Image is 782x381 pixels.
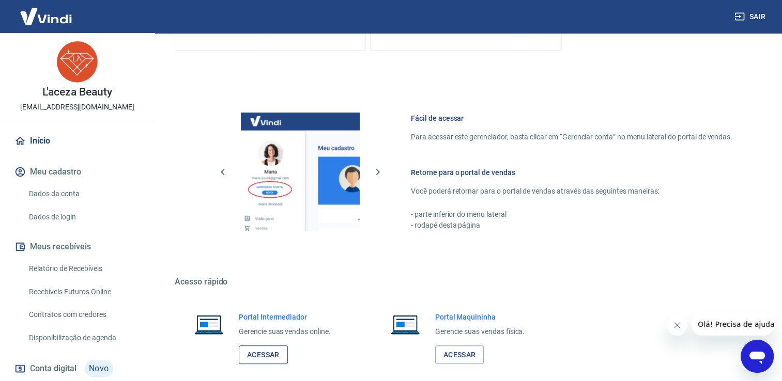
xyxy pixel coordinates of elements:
span: Conta digital [30,361,76,376]
img: Imagem de um notebook aberto [187,312,231,337]
iframe: Mensagem da empresa [692,313,774,336]
a: Contratos com credores [25,304,142,325]
span: Novo [85,360,113,377]
a: Dados da conta [25,183,142,204]
img: Vindi [12,1,80,32]
a: Recebíveis Futuros Online [25,281,142,303]
button: Sair [732,7,770,26]
a: Início [12,130,142,152]
a: Dados de login [25,207,142,228]
a: Acessar [435,345,484,364]
iframe: Botão para abrir a janela de mensagens [741,340,774,373]
p: Gerencie suas vendas física. [435,326,525,337]
p: [EMAIL_ADDRESS][DOMAIN_NAME] [20,102,134,113]
button: Meus recebíveis [12,235,142,258]
h6: Portal Maquininha [435,312,525,322]
h6: Retorne para o portal de vendas [411,167,732,178]
h6: Portal Intermediador [239,312,331,322]
p: Para acessar este gerenciador, basta clicar em “Gerenciar conta” no menu lateral do portal de ven... [411,132,732,142]
img: 7c0ca893-959d-4bc2-98b6-ae6cb1711eb0.jpeg [57,41,98,83]
p: - rodapé desta página [411,220,732,231]
h5: Acesso rápido [175,277,757,287]
a: Relatório de Recebíveis [25,258,142,279]
p: Você poderá retornar para o portal de vendas através das seguintes maneiras: [411,186,732,197]
p: Gerencie suas vendas online. [239,326,331,337]
a: Disponibilização de agenda [25,327,142,348]
iframe: Fechar mensagem [667,315,687,336]
p: L'aceza Beauty [42,87,112,98]
a: Acessar [239,345,288,364]
p: - parte inferior do menu lateral [411,209,732,220]
h6: Fácil de acessar [411,113,732,123]
button: Meu cadastro [12,161,142,183]
a: Conta digitalNovo [12,356,142,381]
span: Olá! Precisa de ajuda? [6,7,87,15]
img: Imagem de um notebook aberto [384,312,427,337]
img: Imagem da dashboard mostrando o botão de gerenciar conta na sidebar no lado esquerdo [241,113,360,231]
